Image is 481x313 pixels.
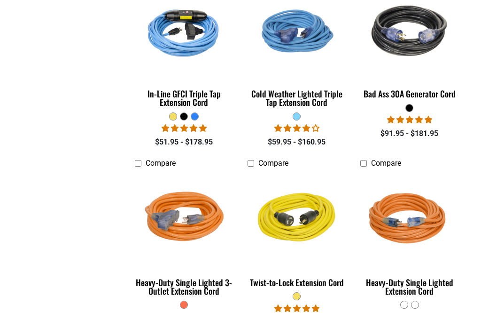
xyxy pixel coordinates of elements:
[248,89,346,106] div: Cold Weather Lighted Triple Tap Extension Cord
[387,115,432,124] span: 5.00 stars
[258,159,288,168] span: Compare
[248,173,346,292] a: yellow Twist-to-Lock Extension Cord
[360,173,459,301] a: orange Heavy-Duty Single Lighted Extension Cord
[371,159,401,168] span: Compare
[360,128,459,139] div: $91.95 - $181.95
[135,173,233,301] a: orange Heavy-Duty Single Lighted 3-Outlet Extension Cord
[274,304,319,313] span: 5.00 stars
[359,174,460,265] img: orange
[360,278,459,295] div: Heavy-Duty Single Lighted Extension Cord
[274,124,319,133] span: 4.18 stars
[248,136,346,148] div: $59.95 - $160.95
[135,278,233,295] div: Heavy-Duty Single Lighted 3-Outlet Extension Cord
[135,136,233,148] div: $51.95 - $178.95
[146,159,176,168] span: Compare
[133,174,235,265] img: orange
[360,89,459,98] div: Bad Ass 30A Generator Cord
[135,89,233,106] div: In-Line GFCI Triple Tap Extension Cord
[162,124,207,133] span: 5.00 stars
[246,174,348,265] img: yellow
[248,278,346,287] div: Twist-to-Lock Extension Cord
